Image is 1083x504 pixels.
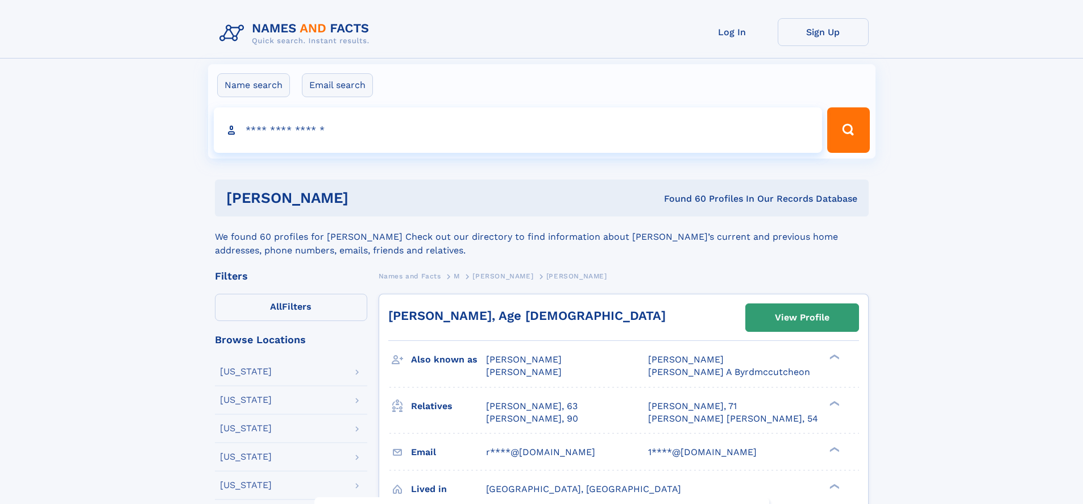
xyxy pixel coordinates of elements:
div: ❯ [827,399,840,407]
span: [PERSON_NAME] [648,354,724,365]
a: [PERSON_NAME], 71 [648,400,737,413]
div: [US_STATE] [220,452,272,461]
h1: [PERSON_NAME] [226,191,507,205]
h3: Relatives [411,397,486,416]
a: Log In [687,18,778,46]
div: Found 60 Profiles In Our Records Database [506,193,857,205]
div: We found 60 profiles for [PERSON_NAME] Check out our directory to find information about [PERSON_... [215,216,869,257]
a: View Profile [746,304,858,331]
div: Filters [215,271,367,281]
span: All [270,301,282,312]
label: Filters [215,294,367,321]
span: [PERSON_NAME] [486,354,562,365]
span: [PERSON_NAME] A Byrdmccutcheon [648,366,810,377]
h3: Lived in [411,480,486,499]
div: ❯ [827,482,840,490]
span: [PERSON_NAME] [472,272,533,280]
span: [GEOGRAPHIC_DATA], [GEOGRAPHIC_DATA] [486,484,681,494]
div: [US_STATE] [220,367,272,376]
div: Browse Locations [215,335,367,345]
label: Email search [302,73,373,97]
div: View Profile [775,305,829,331]
h3: Email [411,443,486,462]
a: Sign Up [778,18,869,46]
a: [PERSON_NAME], 63 [486,400,578,413]
a: Names and Facts [379,269,441,283]
label: Name search [217,73,290,97]
div: [US_STATE] [220,424,272,433]
a: M [454,269,460,283]
h3: Also known as [411,350,486,369]
a: [PERSON_NAME] [472,269,533,283]
div: [US_STATE] [220,481,272,490]
span: [PERSON_NAME] [486,366,562,377]
span: [PERSON_NAME] [546,272,607,280]
button: Search Button [827,107,869,153]
a: [PERSON_NAME] [PERSON_NAME], 54 [648,413,818,425]
a: [PERSON_NAME], Age [DEMOGRAPHIC_DATA] [388,309,666,323]
div: ❯ [827,445,840,453]
span: M [454,272,460,280]
div: ❯ [827,353,840,361]
input: search input [214,107,823,153]
img: Logo Names and Facts [215,18,379,49]
div: [US_STATE] [220,395,272,405]
a: [PERSON_NAME], 90 [486,413,578,425]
